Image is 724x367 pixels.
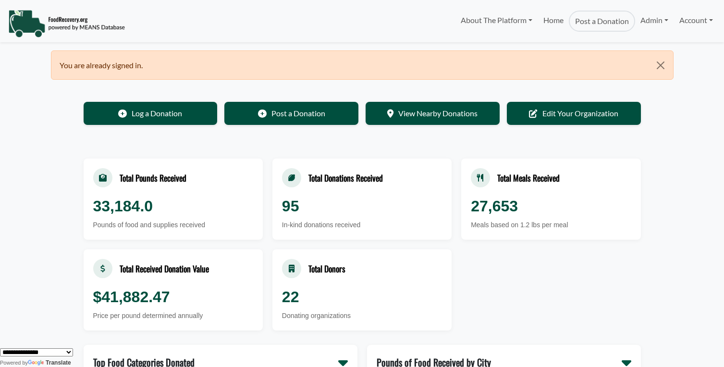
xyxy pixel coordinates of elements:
[120,171,186,184] div: Total Pounds Received
[282,195,442,218] div: 95
[538,11,568,32] a: Home
[282,285,442,308] div: 22
[282,311,442,321] div: Donating organizations
[120,262,209,275] div: Total Received Donation Value
[455,11,538,30] a: About The Platform
[308,262,345,275] div: Total Donors
[28,359,71,366] a: Translate
[366,102,500,125] a: View Nearby Donations
[51,50,674,80] div: You are already signed in.
[569,11,635,32] a: Post a Donation
[648,51,673,80] button: Close
[8,9,125,38] img: NavigationLogo_FoodRecovery-91c16205cd0af1ed486a0f1a7774a6544ea792ac00100771e7dd3ec7c0e58e41.png
[308,171,383,184] div: Total Donations Received
[282,220,442,230] div: In-kind donations received
[471,220,631,230] div: Meals based on 1.2 lbs per meal
[93,195,253,218] div: 33,184.0
[93,285,253,308] div: $41,882.47
[507,102,641,125] a: Edit Your Organization
[93,220,253,230] div: Pounds of food and supplies received
[674,11,718,30] a: Account
[84,102,218,125] a: Log a Donation
[224,102,358,125] a: Post a Donation
[93,311,253,321] div: Price per pound determined annually
[635,11,674,30] a: Admin
[28,360,46,367] img: Google Translate
[471,195,631,218] div: 27,653
[497,171,560,184] div: Total Meals Received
